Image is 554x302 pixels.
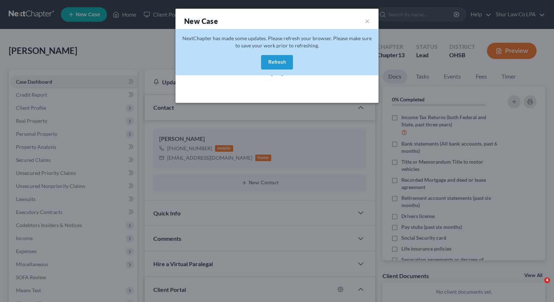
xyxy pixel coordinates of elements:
[261,55,293,70] button: Refresh
[365,16,370,26] button: ×
[182,35,372,49] span: NextChapter has made some updates. Please refresh your browser. Please make sure to save your wor...
[529,277,547,295] iframe: Intercom live chat
[544,277,550,283] span: 4
[184,17,218,25] strong: New Case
